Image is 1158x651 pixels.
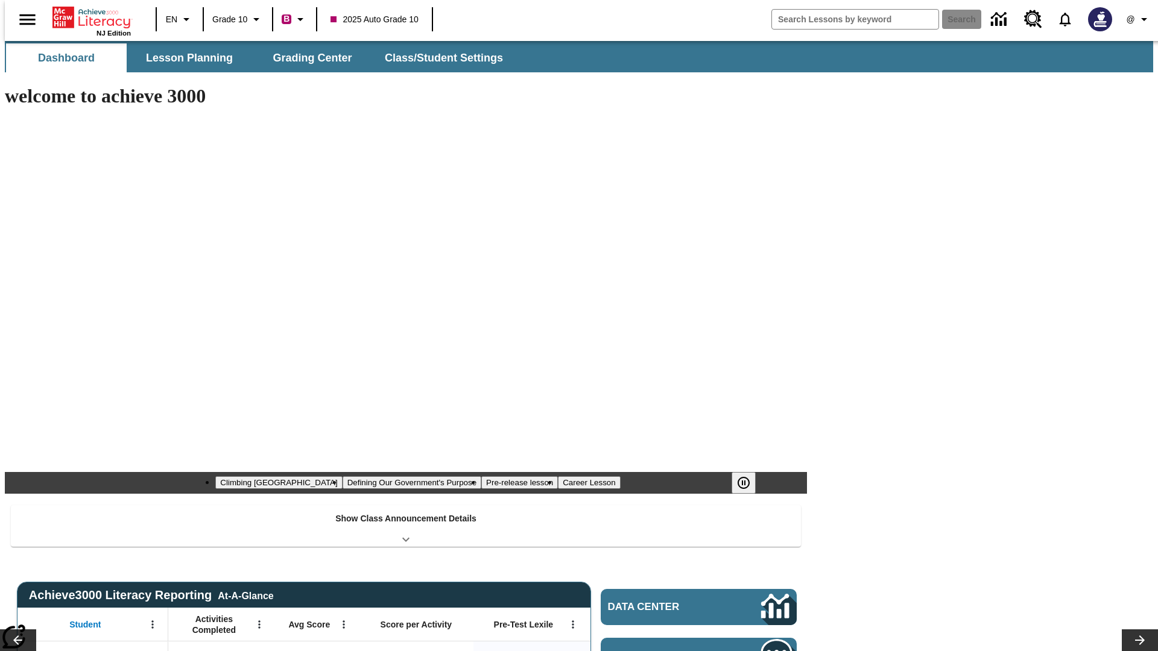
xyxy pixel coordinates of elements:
span: Score per Activity [381,619,452,630]
button: Boost Class color is violet red. Change class color [277,8,312,30]
button: Slide 1 Climbing Mount Tai [215,476,342,489]
a: Resource Center, Will open in new tab [1017,3,1049,36]
input: search field [772,10,938,29]
button: Open Menu [564,615,582,634]
button: Lesson carousel, Next [1122,629,1158,651]
span: Grade 10 [212,13,247,26]
span: EN [166,13,177,26]
button: Slide 3 Pre-release lesson [481,476,558,489]
button: Class/Student Settings [375,43,513,72]
button: Select a new avatar [1081,4,1119,35]
button: Profile/Settings [1119,8,1158,30]
span: @ [1126,13,1134,26]
a: Data Center [984,3,1017,36]
button: Dashboard [6,43,127,72]
img: Avatar [1088,7,1112,31]
button: Open Menu [335,615,353,634]
span: Student [69,619,101,630]
button: Grade: Grade 10, Select a grade [207,8,268,30]
span: Data Center [608,601,721,613]
button: Slide 2 Defining Our Government's Purpose [343,476,481,489]
div: SubNavbar [5,41,1153,72]
a: Data Center [601,589,797,625]
div: At-A-Glance [218,588,273,602]
a: Notifications [1049,4,1081,35]
button: Open Menu [144,615,162,634]
span: Avg Score [288,619,330,630]
button: Pause [732,472,756,494]
span: Achieve3000 Literacy Reporting [29,588,274,602]
h1: welcome to achieve 3000 [5,85,807,107]
button: Open Menu [250,615,268,634]
p: Show Class Announcement Details [335,512,476,525]
div: Pause [732,472,768,494]
button: Open side menu [10,2,45,37]
span: Activities Completed [174,614,254,635]
button: Lesson Planning [129,43,250,72]
span: Pre-Test Lexile [494,619,554,630]
div: Home [52,4,131,37]
button: Slide 4 Career Lesson [558,476,620,489]
span: B [283,11,289,27]
div: Show Class Announcement Details [11,505,801,547]
span: NJ Edition [96,30,131,37]
button: Grading Center [252,43,373,72]
span: 2025 Auto Grade 10 [331,13,418,26]
div: SubNavbar [5,43,514,72]
button: Language: EN, Select a language [160,8,199,30]
a: Home [52,5,131,30]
